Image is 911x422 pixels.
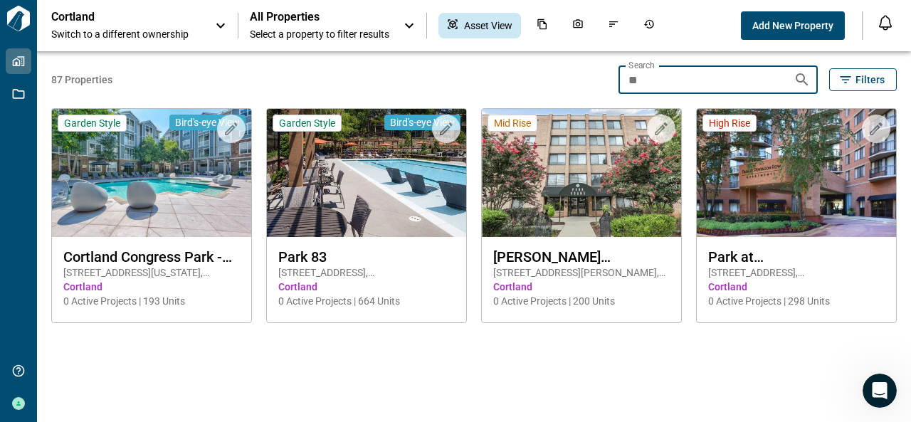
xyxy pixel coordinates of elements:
span: [STREET_ADDRESS][US_STATE] , [GEOGRAPHIC_DATA] , CO [63,265,240,280]
div: Job History [635,13,663,38]
span: [STREET_ADDRESS] , [GEOGRAPHIC_DATA] , VA [708,265,885,280]
span: 0 Active Projects | 298 Units [708,294,885,308]
span: Asset View [464,19,512,33]
span: Garden Style [279,117,335,130]
span: [STREET_ADDRESS] , [STREET_ADDRESS] , GA [278,265,455,280]
span: Park at [GEOGRAPHIC_DATA] [708,248,885,265]
img: property-asset [267,109,466,237]
span: Cortland [278,280,455,294]
span: Cortland Congress Park - FKA: [US_STATE] Pointe [63,248,240,265]
span: Cortland [708,280,885,294]
img: property-asset [697,109,896,237]
div: Asset View [438,13,521,38]
button: Add New Property [741,11,845,40]
span: All Properties [250,10,389,24]
span: Filters [855,73,885,87]
p: Cortland [51,10,179,24]
div: Documents [528,13,557,38]
span: [STREET_ADDRESS][PERSON_NAME] , [GEOGRAPHIC_DATA] , VA [493,265,670,280]
span: Cortland [63,280,240,294]
span: Add New Property [752,19,833,33]
button: Search properties [788,65,816,94]
span: 0 Active Projects | 200 Units [493,294,670,308]
span: Garden Style [64,117,120,130]
span: Cortland [493,280,670,294]
span: Select a property to filter results [250,27,389,41]
span: Switch to a different ownership [51,27,201,41]
iframe: Intercom live chat [863,374,897,408]
label: Search [628,59,655,71]
span: High Rise [709,117,750,130]
img: property-asset [482,109,681,237]
div: Issues & Info [599,13,628,38]
span: Bird's-eye View [390,116,455,129]
span: Bird's-eye View [175,116,240,129]
img: property-asset [52,109,251,237]
button: Open notification feed [874,11,897,34]
div: Photos [564,13,592,38]
span: Park 83 [278,248,455,265]
button: Filters [829,68,897,91]
span: Mid Rise [494,117,531,130]
span: 87 Properties [51,73,613,87]
span: 0 Active Projects | 664 Units [278,294,455,308]
span: 0 Active Projects | 193 Units [63,294,240,308]
span: [PERSON_NAME] Apartments [493,248,670,265]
